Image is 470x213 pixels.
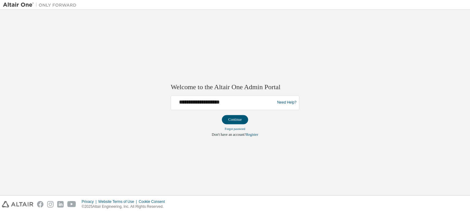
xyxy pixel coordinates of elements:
img: linkedin.svg [57,201,64,207]
img: instagram.svg [47,201,54,207]
h2: Welcome to the Altair One Admin Portal [171,83,299,92]
img: youtube.svg [67,201,76,207]
a: Register [246,132,258,137]
div: Website Terms of Use [98,199,139,204]
div: Privacy [82,199,98,204]
img: facebook.svg [37,201,43,207]
img: Altair One [3,2,80,8]
p: © 2025 Altair Engineering, Inc. All Rights Reserved. [82,204,169,209]
a: Forgot password [225,127,245,131]
a: Need Help? [277,103,297,103]
img: altair_logo.svg [2,201,33,207]
div: Cookie Consent [139,199,168,204]
span: Don't have an account? [212,132,246,137]
button: Continue [222,115,248,124]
